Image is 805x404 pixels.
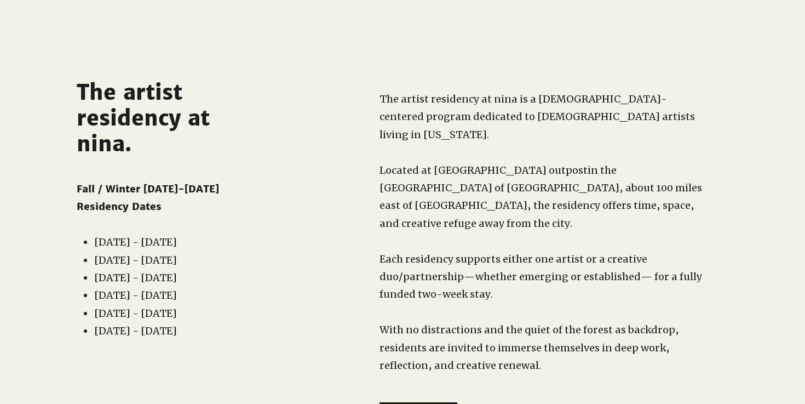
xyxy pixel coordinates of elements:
[77,79,210,157] span: The artist residency at nina.
[77,183,219,213] span: Fall / Winter [DATE]-[DATE] Residency Dates
[380,164,588,177] span: Located at [GEOGRAPHIC_DATA] outpost
[380,323,679,372] span: With no distractions and the quiet of the forest as backdrop, residents are invited to immerse th...
[94,307,177,320] span: [DATE] - [DATE]
[94,271,177,284] span: [DATE] - [DATE]
[94,325,177,337] span: [DATE] - [DATE]
[94,254,177,266] span: [DATE] - [DATE]
[94,289,177,301] span: [DATE] - [DATE]
[380,164,702,230] span: in the [GEOGRAPHIC_DATA] of [GEOGRAPHIC_DATA], about 100 miles east of [GEOGRAPHIC_DATA], the res...
[94,236,177,248] span: [DATE] - [DATE]
[380,93,695,141] span: The artist residency at nina is a [DEMOGRAPHIC_DATA]-centered program dedicated to [DEMOGRAPHIC_D...
[380,253,702,301] span: Each residency supports either one artist or a creative duo/partnership—whether emerging or estab...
